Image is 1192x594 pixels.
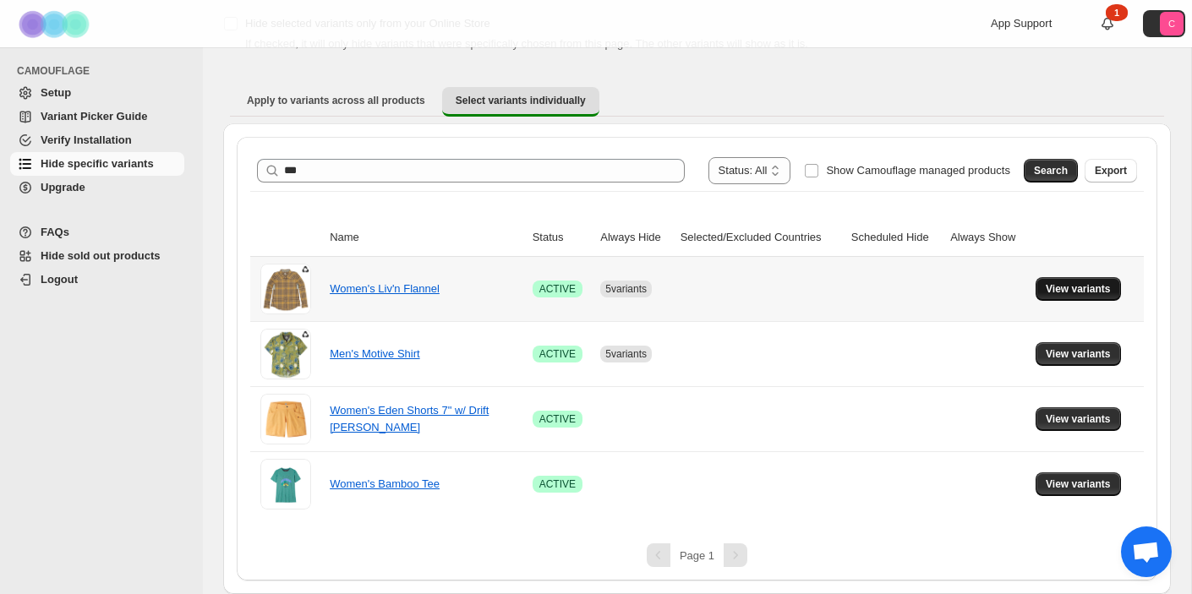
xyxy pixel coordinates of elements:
[1036,407,1121,431] button: View variants
[539,412,576,426] span: ACTIVE
[260,329,311,379] img: Men's Motive Shirt
[675,219,846,257] th: Selected/Excluded Countries
[10,221,184,244] a: FAQs
[10,128,184,152] a: Verify Installation
[223,123,1171,594] div: Select variants individually
[260,459,311,510] img: Women's Bamboo Tee
[41,157,154,170] span: Hide specific variants
[250,543,1144,567] nav: Pagination
[233,87,439,114] button: Apply to variants across all products
[10,152,184,176] a: Hide specific variants
[330,282,440,295] a: Women's Liv'n Flannel
[1046,282,1111,296] span: View variants
[330,477,440,490] a: Women's Bamboo Tee
[595,219,675,257] th: Always Hide
[41,273,78,286] span: Logout
[1095,164,1127,177] span: Export
[991,17,1052,30] span: App Support
[1034,164,1068,177] span: Search
[41,134,132,146] span: Verify Installation
[605,348,647,360] span: 5 variants
[247,94,425,107] span: Apply to variants across all products
[826,164,1010,177] span: Show Camouflage managed products
[260,394,311,444] img: Women's Eden Shorts 7" w/ Drift Chamois
[41,110,147,123] span: Variant Picker Guide
[945,219,1031,257] th: Always Show
[1036,342,1121,366] button: View variants
[539,347,576,361] span: ACTIVE
[41,249,161,262] span: Hide sold out products
[41,226,69,238] span: FAQs
[1046,347,1111,361] span: View variants
[330,404,489,433] a: Women's Eden Shorts 7" w/ Drift [PERSON_NAME]
[10,176,184,199] a: Upgrade
[1168,19,1175,29] text: C
[41,86,71,99] span: Setup
[330,347,420,360] a: Men's Motive Shirt
[14,1,98,47] img: Camouflage
[1143,10,1185,37] button: Avatar with initials C
[260,264,311,314] img: Women's Liv'n Flannel
[539,477,576,491] span: ACTIVE
[539,282,576,296] span: ACTIVE
[1046,477,1111,491] span: View variants
[1036,277,1121,301] button: View variants
[10,105,184,128] a: Variant Picker Guide
[41,181,85,193] span: Upgrade
[1085,159,1137,183] button: Export
[528,219,596,257] th: Status
[10,268,184,292] a: Logout
[10,244,184,268] a: Hide sold out products
[605,283,647,295] span: 5 variants
[1160,12,1184,35] span: Avatar with initials C
[1106,4,1128,21] div: 1
[1099,15,1116,32] a: 1
[456,94,586,107] span: Select variants individually
[1121,526,1172,577] a: Open chat
[17,64,191,78] span: CAMOUFLAGE
[846,219,945,257] th: Scheduled Hide
[442,87,599,117] button: Select variants individually
[10,81,184,105] a: Setup
[1046,412,1111,426] span: View variants
[325,219,528,257] th: Name
[680,549,714,562] span: Page 1
[1036,472,1121,496] button: View variants
[1024,159,1078,183] button: Search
